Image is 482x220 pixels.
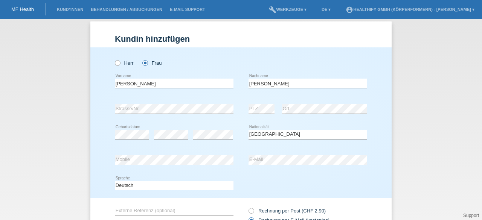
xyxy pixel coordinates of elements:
i: account_circle [346,6,353,14]
label: Herr [115,60,134,66]
input: Herr [115,60,120,65]
label: Rechnung per Post (CHF 2.90) [249,208,326,214]
a: MF Health [11,6,34,12]
a: Behandlungen / Abbuchungen [87,7,166,12]
a: Kund*innen [53,7,87,12]
h1: Kundin hinzufügen [115,34,367,44]
input: Rechnung per Post (CHF 2.90) [249,208,253,217]
i: build [269,6,276,14]
input: Frau [142,60,147,65]
a: Support [463,213,479,218]
a: account_circleHealthify GmbH (Körperformern) - [PERSON_NAME] ▾ [342,7,478,12]
a: buildWerkzeuge ▾ [265,7,311,12]
label: Frau [142,60,162,66]
a: DE ▾ [318,7,334,12]
a: E-Mail Support [166,7,209,12]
